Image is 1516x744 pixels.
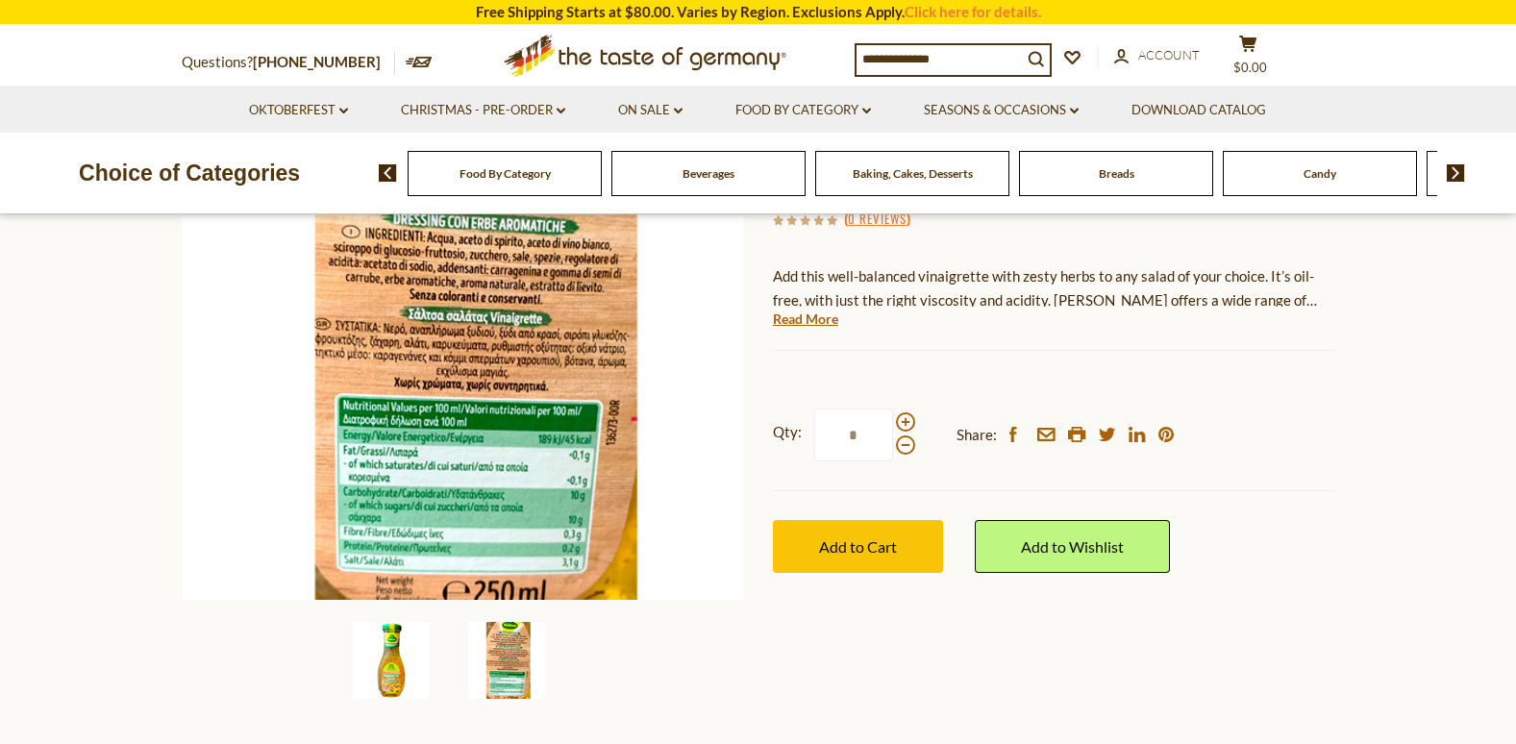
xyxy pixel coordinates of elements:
[853,166,973,181] a: Baking, Cakes, Desserts
[468,622,545,699] img: Kuehne Salad Vinaigrette Dressing Oil-Free with Zesty Herbs - 8.75 oz.
[401,100,565,121] a: Christmas - PRE-ORDER
[957,423,997,447] span: Share:
[773,420,802,444] strong: Qty:
[924,100,1079,121] a: Seasons & Occasions
[735,100,871,121] a: Food By Category
[1138,47,1200,62] span: Account
[1099,166,1134,181] a: Breads
[182,37,744,600] img: Kuehne Salad Vinaigrette Dressing Oil-Free with Zesty Herbs - 8.75 oz.
[1131,100,1266,121] a: Download Catalog
[1114,45,1200,66] a: Account
[814,409,893,461] input: Qty:
[1304,166,1336,181] a: Candy
[975,520,1170,573] a: Add to Wishlist
[773,264,1335,312] p: Add this well-balanced vinaigrette with zesty herbs to any salad of your choice. It’s oil-free, w...
[249,100,348,121] a: Oktoberfest
[182,50,395,75] p: Questions?
[773,520,943,573] button: Add to Cart
[683,166,734,181] a: Beverages
[844,209,910,228] span: ( )
[460,166,551,181] a: Food By Category
[253,53,381,70] a: [PHONE_NUMBER]
[1233,60,1267,75] span: $0.00
[353,622,430,699] img: Kuehne Salad Vinaigrette Dressing Oil-Free with Zesty Herbs - 8.75 oz.
[618,100,683,121] a: On Sale
[819,537,897,556] span: Add to Cart
[905,3,1041,20] a: Click here for details.
[848,209,907,230] a: 0 Reviews
[773,310,838,329] a: Read More
[379,164,397,182] img: previous arrow
[1447,164,1465,182] img: next arrow
[1220,35,1278,83] button: $0.00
